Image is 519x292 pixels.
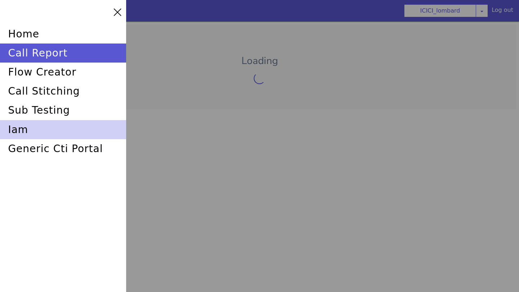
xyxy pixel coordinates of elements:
[3,36,129,59] div: call report
[14,32,505,47] p: Loading
[3,17,129,40] div: home
[1,94,127,117] div: sub testing
[1,75,128,97] div: call stitching
[2,56,128,78] div: flow creator
[0,113,127,136] div: iam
